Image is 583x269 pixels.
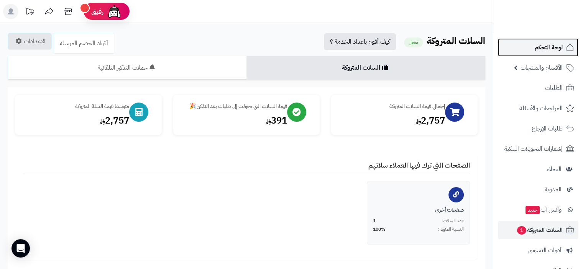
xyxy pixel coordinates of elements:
[91,7,103,16] span: رفيق
[246,56,485,80] a: السلات المتروكة
[504,143,563,154] span: إشعارات التحويلات البنكية
[373,206,464,214] div: صفحات أخرى
[498,119,578,138] a: طلبات الإرجاع
[181,103,287,110] div: قيمة السلات التي تحولت إلى طلبات بعد التذكير 🎉
[438,226,464,233] span: النسبة المئوية:
[498,160,578,178] a: العملاء
[181,114,287,127] div: 391
[20,4,39,21] a: تحديثات المنصة
[324,33,396,50] a: كيف أقوم باعداد الخدمة ؟
[535,42,563,53] span: لوحة التحكم
[498,221,578,239] a: السلات المتروكة1
[545,184,562,195] span: المدونة
[525,204,562,215] span: وآتس آب
[373,218,376,224] span: 1
[498,140,578,158] a: إشعارات التحويلات البنكية
[8,33,52,50] a: الاعدادات
[528,245,562,256] span: أدوات التسويق
[498,79,578,97] a: الطلبات
[531,20,576,36] img: logo-2.png
[11,239,30,258] div: Open Intercom Messenger
[532,123,563,134] span: طلبات الإرجاع
[404,37,423,47] small: مفعل
[23,114,129,127] div: 2,757
[339,114,445,127] div: 2,757
[339,103,445,110] div: إجمالي قيمة السلات المتروكة
[519,103,563,114] span: المراجعات والأسئلة
[498,241,578,259] a: أدوات التسويق
[498,180,578,199] a: المدونة
[498,99,578,117] a: المراجعات والأسئلة
[517,226,526,235] span: 1
[545,83,563,93] span: الطلبات
[498,38,578,57] a: لوحة التحكم
[498,201,578,219] a: وآتس آبجديد
[373,226,386,233] span: 100%
[516,225,563,235] span: السلات المتروكة
[547,164,562,174] span: العملاء
[526,206,540,214] span: جديد
[107,4,122,19] img: ai-face.png
[23,161,470,173] h4: الصفحات التي ترك فيها العملاء سلاتهم
[54,33,114,54] a: أكواد الخصم المرسلة
[8,56,246,80] a: حملات التذكير التلقائية
[521,62,563,73] span: الأقسام والمنتجات
[442,218,464,224] span: عدد السلات:
[427,34,485,48] b: السلات المتروكة
[23,103,129,110] div: متوسط قيمة السلة المتروكة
